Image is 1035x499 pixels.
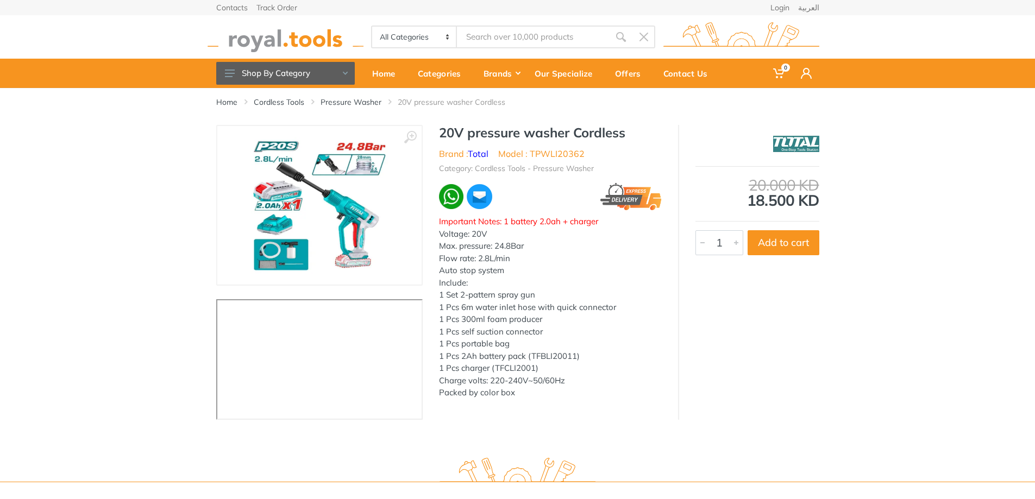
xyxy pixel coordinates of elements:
[476,62,527,85] div: Brands
[439,216,598,226] span: Important Notes: 1 battery 2.0ah + charger
[748,230,819,255] button: Add to cart
[365,59,410,88] a: Home
[498,147,585,160] li: Model : TPWLI20362
[216,62,355,85] button: Shop By Category
[410,59,476,88] a: Categories
[321,97,381,108] a: Pressure Washer
[457,26,609,48] input: Site search
[468,148,488,159] a: Total
[607,59,656,88] a: Offers
[798,4,819,11] a: العربية
[527,62,607,85] div: Our Specialize
[365,62,410,85] div: Home
[372,27,457,47] select: Category
[216,97,819,108] nav: breadcrumb
[656,59,723,88] a: Contact Us
[398,97,522,108] li: 20V pressure washer Cordless
[216,97,237,108] a: Home
[663,22,819,52] img: royal.tools Logo
[466,183,493,211] img: ma.webp
[781,64,790,72] span: 0
[607,62,656,85] div: Offers
[766,59,793,88] a: 0
[600,183,662,211] img: express.png
[208,22,363,52] img: royal.tools Logo
[439,147,488,160] li: Brand :
[439,216,662,399] div: Voltage: 20V Max. pressure: 24.8Bar Flow rate: 2.8L/min Auto stop system Include: 1 Set 2-pattern...
[439,163,594,174] li: Category: Cordless Tools - Pressure Washer
[439,125,662,141] h1: 20V pressure washer Cordless
[410,62,476,85] div: Categories
[695,178,819,208] div: 18.500 KD
[439,184,464,209] img: wa.webp
[254,97,304,108] a: Cordless Tools
[440,458,595,488] img: royal.tools Logo
[773,130,819,157] img: Total
[656,62,723,85] div: Contact Us
[251,137,388,274] img: Royal Tools - 20V pressure washer Cordless
[256,4,297,11] a: Track Order
[695,178,819,193] div: 20.000 KD
[216,4,248,11] a: Contacts
[527,59,607,88] a: Our Specialize
[770,4,789,11] a: Login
